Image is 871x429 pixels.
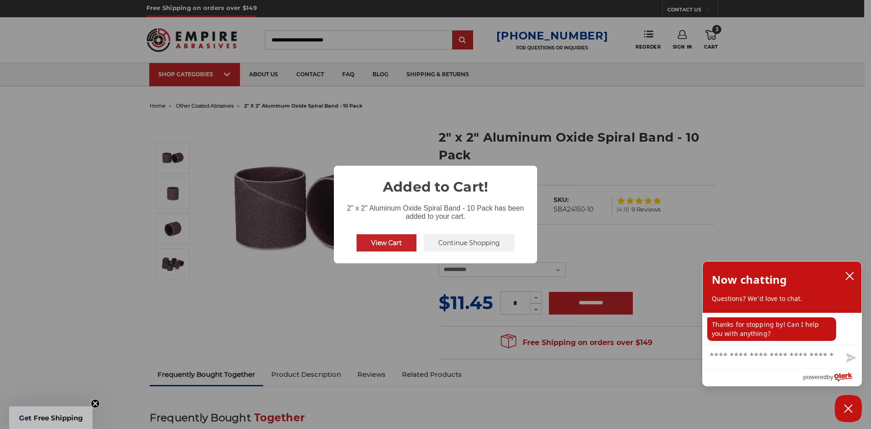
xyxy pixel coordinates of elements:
a: Powered by Olark [803,369,861,386]
button: View Cart [357,234,416,251]
button: close chatbox [842,269,857,283]
p: Thanks for stopping by! Can I help you with anything? [707,317,836,341]
span: powered [803,371,827,383]
p: Questions? We'd love to chat. [712,294,852,303]
button: Continue Shopping [424,234,514,251]
div: chat [703,313,861,345]
button: Close teaser [91,399,100,408]
button: Send message [839,348,861,369]
button: Close Chatbox [835,395,862,422]
div: 2" x 2" Aluminum Oxide Spiral Band - 10 Pack has been added to your cart. [334,197,537,222]
h2: Now chatting [712,271,787,289]
div: olark chatbox [702,261,862,386]
h2: Added to Cart! [334,166,537,197]
span: by [827,371,833,383]
span: Get Free Shipping [19,414,83,422]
